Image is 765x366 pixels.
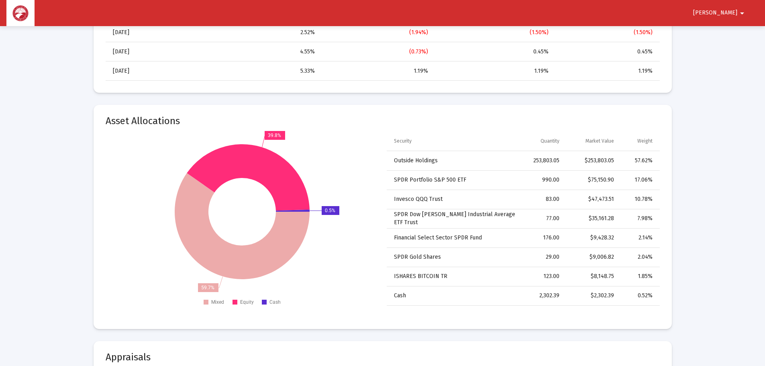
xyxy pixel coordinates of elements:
[565,209,620,228] td: $35,161.28
[565,170,620,190] td: $75,150.90
[565,151,620,170] td: $253,803.05
[522,132,565,151] td: Column Quantity
[522,247,565,267] td: 29.00
[560,29,653,37] div: (1.50%)
[387,209,522,228] td: SPDR Dow [PERSON_NAME] Industrial Average ETF Trust
[625,176,652,184] div: 17.06%
[620,132,659,151] td: Column Weight
[439,29,549,37] div: (1.50%)
[565,190,620,209] td: $47,473.51
[194,48,315,56] div: 4.55%
[522,170,565,190] td: 990.00
[683,5,757,21] button: [PERSON_NAME]
[637,138,653,144] div: Weight
[326,67,428,75] div: 1.19%
[625,157,652,165] div: 57.62%
[522,151,565,170] td: 253,803.05
[325,208,335,213] text: 0.5%
[439,67,549,75] div: 1.19%
[394,138,412,144] div: Security
[106,117,180,125] mat-card-title: Asset Allocations
[625,253,652,261] div: 2.04%
[387,247,522,267] td: SPDR Gold Shares
[201,285,214,290] text: 59.7%
[387,267,522,286] td: ISHARES BITCOIN TR
[522,228,565,247] td: 176.00
[625,234,652,242] div: 2.14%
[565,286,620,305] td: $2,302.39
[268,133,281,138] text: 39.8%
[565,132,620,151] td: Column Market Value
[106,42,188,61] td: [DATE]
[625,215,652,223] div: 7.98%
[560,48,653,56] div: 0.45%
[737,5,747,21] mat-icon: arrow_drop_down
[541,138,559,144] div: Quantity
[240,299,254,305] text: Equity
[387,228,522,247] td: Financial Select Sector SPDR Fund
[625,195,652,203] div: 10.78%
[194,29,315,37] div: 2.52%
[522,267,565,286] td: 123.00
[439,48,549,56] div: 0.45%
[387,132,522,151] td: Column Security
[565,228,620,247] td: $9,428.32
[565,267,620,286] td: $8,148.75
[106,23,188,42] td: [DATE]
[106,61,188,81] td: [DATE]
[326,48,428,56] div: (0.73%)
[387,190,522,209] td: Invesco QQQ Trust
[387,170,522,190] td: SPDR Portfolio S&P 500 ETF
[269,299,281,305] text: Cash
[106,353,660,361] mat-card-title: Appraisals
[565,247,620,267] td: $9,006.82
[211,299,224,305] text: Mixed
[522,286,565,305] td: 2,302.39
[387,132,660,306] div: Data grid
[12,5,29,21] img: Dashboard
[522,209,565,228] td: 77.00
[625,292,652,300] div: 0.52%
[585,138,614,144] div: Market Value
[387,151,522,170] td: Outside Holdings
[522,190,565,209] td: 83.00
[560,67,653,75] div: 1.19%
[194,67,315,75] div: 5.33%
[326,29,428,37] div: (1.94%)
[387,286,522,305] td: Cash
[625,272,652,280] div: 1.85%
[693,10,737,16] span: [PERSON_NAME]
